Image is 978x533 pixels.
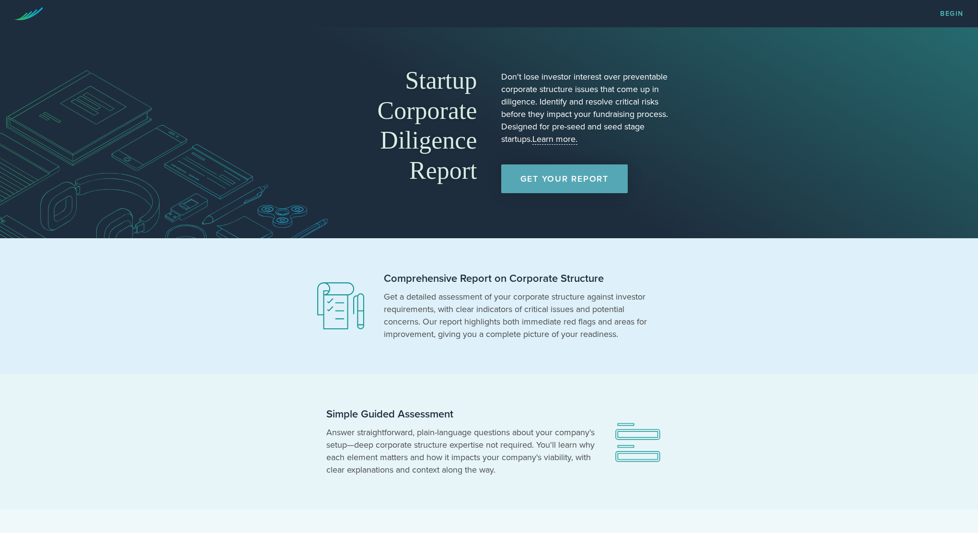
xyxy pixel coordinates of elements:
[940,11,964,17] a: Begin
[532,134,577,145] a: Learn more.
[384,272,652,286] h2: Comprehensive Report on Corporate Structure
[307,66,477,185] h1: Startup Corporate Diligence Report
[326,407,595,421] h2: Simple Guided Assessment
[501,70,671,145] p: Don't lose investor interest over preventable corporate structure issues that come up in diligenc...
[501,164,628,193] a: Get Your Report
[326,426,595,476] p: Answer straightforward, plain-language questions about your company's setup—deep corporate struct...
[384,290,652,340] p: Get a detailed assessment of your corporate structure against investor requirements, with clear i...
